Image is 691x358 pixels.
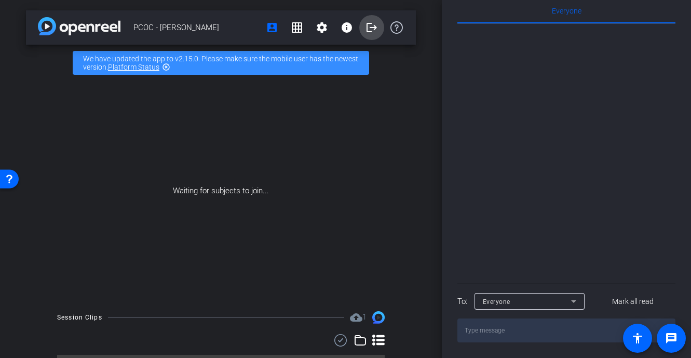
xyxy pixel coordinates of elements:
[631,332,644,344] mat-icon: accessibility
[372,311,385,324] img: Session clips
[552,7,581,15] span: Everyone
[341,21,353,34] mat-icon: info
[57,312,102,323] div: Session Clips
[365,21,378,34] mat-icon: logout
[316,21,328,34] mat-icon: settings
[73,51,369,75] div: We have updated the app to v2.15.0. Please make sure the mobile user has the newest version.
[108,63,159,71] a: Platform Status
[162,63,170,71] mat-icon: highlight_off
[350,311,362,324] mat-icon: cloud_upload
[291,21,303,34] mat-icon: grid_on
[591,292,676,311] button: Mark all read
[133,17,260,38] span: PCOC - [PERSON_NAME]
[38,17,120,35] img: app-logo
[483,298,510,306] span: Everyone
[457,296,467,308] div: To:
[362,312,367,322] span: 1
[350,311,367,324] span: Destinations for your clips
[665,332,678,344] mat-icon: message
[266,21,278,34] mat-icon: account_box
[612,296,654,307] span: Mark all read
[26,81,416,301] div: Waiting for subjects to join...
